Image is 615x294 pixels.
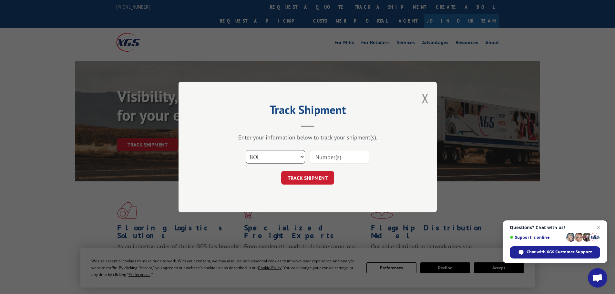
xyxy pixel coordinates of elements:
[510,225,600,230] span: Questions? Chat with us!
[211,105,405,117] h2: Track Shipment
[211,134,405,141] div: Enter your information below to track your shipment(s).
[281,171,334,185] button: TRACK SHIPMENT
[588,268,607,288] div: Open chat
[510,235,564,240] span: Support is online
[310,150,369,164] input: Number(s)
[510,246,600,259] div: Chat with XGS Customer Support
[422,90,429,107] button: Close modal
[595,224,602,231] span: Close chat
[527,249,592,255] span: Chat with XGS Customer Support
